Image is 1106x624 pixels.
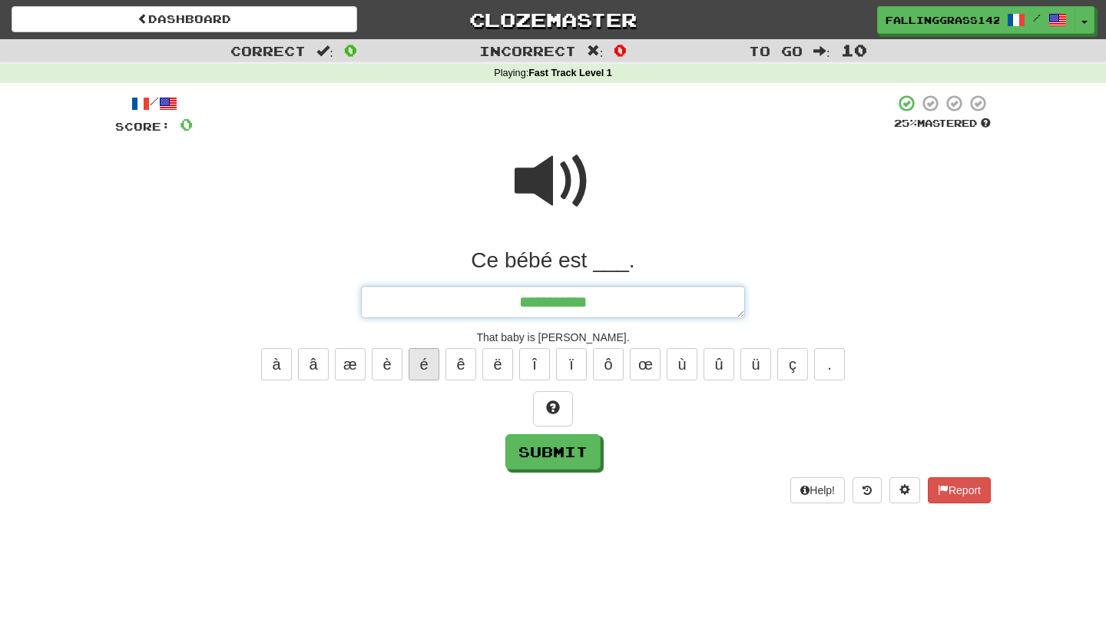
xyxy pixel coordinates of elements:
button: ë [482,348,513,380]
span: Incorrect [479,43,576,58]
a: Clozemaster [380,6,726,33]
span: : [813,45,830,58]
button: é [409,348,439,380]
button: Report [928,477,991,503]
button: ç [777,348,808,380]
span: / [1033,12,1041,23]
button: â [298,348,329,380]
span: : [316,45,333,58]
span: 0 [614,41,627,59]
button: î [519,348,550,380]
span: To go [749,43,803,58]
div: / [115,94,193,113]
a: Dashboard [12,6,357,32]
button: æ [335,348,366,380]
button: ê [445,348,476,380]
div: That baby is [PERSON_NAME]. [115,330,991,345]
button: Round history (alt+y) [853,477,882,503]
button: à [261,348,292,380]
span: 25 % [894,117,917,129]
button: œ [630,348,661,380]
strong: Fast Track Level 1 [528,68,612,78]
button: ü [740,348,771,380]
a: FallingGrass1427 / [877,6,1075,34]
button: è [372,348,402,380]
button: . [814,348,845,380]
div: Ce bébé est ___. [115,247,991,274]
div: Mastered [894,117,991,131]
button: Hint! [533,391,573,427]
span: : [587,45,604,58]
span: 10 [841,41,867,59]
button: ï [556,348,587,380]
button: Help! [790,477,845,503]
button: ù [667,348,697,380]
button: û [704,348,734,380]
button: Submit [505,434,601,470]
span: 0 [344,41,357,59]
span: Score: [115,120,171,133]
span: Correct [230,43,306,58]
span: FallingGrass1427 [886,13,999,27]
button: ô [593,348,624,380]
span: 0 [180,115,193,134]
